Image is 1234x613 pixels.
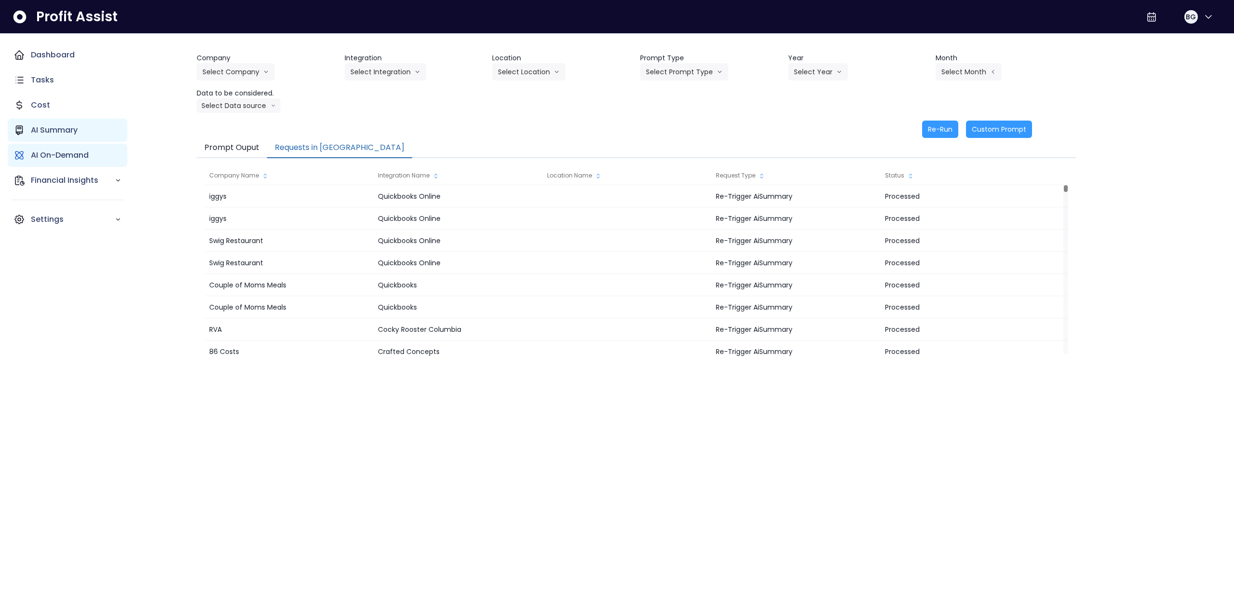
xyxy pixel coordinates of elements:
[373,274,541,296] div: Quickbooks
[263,67,269,77] svg: arrow down line
[880,252,1048,274] div: Processed
[711,296,879,318] div: Re-Trigger AiSummary
[197,63,275,81] button: Select Companyarrow down line
[271,101,276,110] svg: arrow down line
[880,318,1048,341] div: Processed
[197,138,267,158] button: Prompt Ouput
[197,88,337,98] header: Data to be considered.
[880,274,1048,296] div: Processed
[373,318,541,341] div: Cocky Rooster Columbia
[880,230,1048,252] div: Processed
[204,166,373,185] div: Company Name
[345,63,426,81] button: Select Integrationarrow down line
[990,67,996,77] svg: arrow left line
[31,214,115,225] p: Settings
[373,166,541,185] div: Integration Name
[640,53,780,63] header: Prompt Type
[345,53,485,63] header: Integration
[711,341,879,363] div: Re-Trigger AiSummary
[373,185,541,207] div: Quickbooks Online
[711,207,879,230] div: Re-Trigger AiSummary
[31,175,115,186] p: Financial Insights
[204,230,373,252] div: Swig Restaurant
[717,67,723,77] svg: arrow down line
[936,63,1002,81] button: Select Montharrow left line
[880,207,1048,230] div: Processed
[31,74,54,86] p: Tasks
[554,67,560,77] svg: arrow down line
[432,172,440,180] svg: sort
[373,230,541,252] div: Quickbooks Online
[788,63,848,81] button: Select Yeararrow down line
[36,8,118,26] span: Profit Assist
[261,172,269,180] svg: sort
[711,252,879,274] div: Re-Trigger AiSummary
[966,121,1032,138] button: Custom Prompt
[836,67,842,77] svg: arrow down line
[373,252,541,274] div: Quickbooks Online
[204,252,373,274] div: Swig Restaurant
[758,172,765,180] svg: sort
[907,172,914,180] svg: sort
[204,207,373,230] div: iggys
[204,318,373,341] div: RVA
[880,296,1048,318] div: Processed
[31,150,89,161] p: AI On-Demand
[1186,12,1196,22] span: BG
[594,172,602,180] svg: sort
[936,53,1076,63] header: Month
[880,341,1048,363] div: Processed
[711,166,879,185] div: Request Type
[711,185,879,207] div: Re-Trigger AiSummary
[711,274,879,296] div: Re-Trigger AiSummary
[711,230,879,252] div: Re-Trigger AiSummary
[204,296,373,318] div: Couple of Moms Meals
[197,53,337,63] header: Company
[373,296,541,318] div: Quickbooks
[204,185,373,207] div: iggys
[788,53,928,63] header: Year
[640,63,728,81] button: Select Prompt Typearrow down line
[880,185,1048,207] div: Processed
[373,207,541,230] div: Quickbooks Online
[204,274,373,296] div: Couple of Moms Meals
[711,318,879,341] div: Re-Trigger AiSummary
[415,67,420,77] svg: arrow down line
[204,341,373,363] div: 86 Costs
[197,98,281,113] button: Select Data sourcearrow down line
[267,138,412,158] button: Requests in [GEOGRAPHIC_DATA]
[922,121,958,138] button: Re-Run
[492,53,632,63] header: Location
[880,166,1048,185] div: Status
[492,63,565,81] button: Select Locationarrow down line
[373,341,541,363] div: Crafted Concepts
[542,166,711,185] div: Location Name
[31,124,78,136] p: AI Summary
[31,49,75,61] p: Dashboard
[31,99,50,111] p: Cost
